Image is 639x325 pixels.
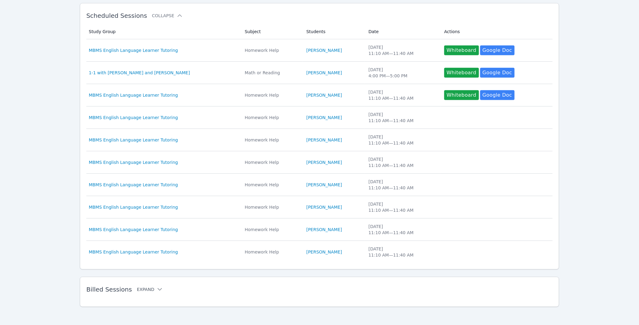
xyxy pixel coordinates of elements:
[245,159,299,165] div: Homework Help
[86,12,147,19] span: Scheduled Sessions
[89,114,178,121] a: MBMS English Language Learner Tutoring
[89,182,178,188] a: MBMS English Language Learner Tutoring
[306,159,342,165] a: [PERSON_NAME]
[441,24,553,39] th: Actions
[241,24,303,39] th: Subject
[86,62,553,84] tr: 1-1 with [PERSON_NAME] and [PERSON_NAME]Math or Reading[PERSON_NAME][DATE]4:00 PM—5:00 PMWhiteboa...
[86,129,553,151] tr: MBMS English Language Learner TutoringHomework Help[PERSON_NAME][DATE]11:10 AM—11:40 AM
[368,223,437,236] div: [DATE] 11:10 AM — 11:40 AM
[152,13,183,19] button: Collapse
[306,70,342,76] a: [PERSON_NAME]
[245,226,299,233] div: Homework Help
[368,179,437,191] div: [DATE] 11:10 AM — 11:40 AM
[444,45,479,55] button: Whiteboard
[89,137,178,143] a: MBMS English Language Learner Tutoring
[245,92,299,98] div: Homework Help
[86,84,553,106] tr: MBMS English Language Learner TutoringHomework Help[PERSON_NAME][DATE]11:10 AM—11:40 AMWhiteboard...
[306,47,342,53] a: [PERSON_NAME]
[245,137,299,143] div: Homework Help
[89,226,178,233] a: MBMS English Language Learner Tutoring
[306,226,342,233] a: [PERSON_NAME]
[86,286,132,293] span: Billed Sessions
[444,68,479,78] button: Whiteboard
[89,92,178,98] a: MBMS English Language Learner Tutoring
[368,134,437,146] div: [DATE] 11:10 AM — 11:40 AM
[89,159,178,165] a: MBMS English Language Learner Tutoring
[86,151,553,174] tr: MBMS English Language Learner TutoringHomework Help[PERSON_NAME][DATE]11:10 AM—11:40 AM
[245,47,299,53] div: Homework Help
[306,182,342,188] a: [PERSON_NAME]
[368,89,437,101] div: [DATE] 11:10 AM — 11:40 AM
[245,70,299,76] div: Math or Reading
[444,90,479,100] button: Whiteboard
[89,70,190,76] a: 1-1 with [PERSON_NAME] and [PERSON_NAME]
[368,67,437,79] div: [DATE] 4:00 PM — 5:00 PM
[89,47,178,53] a: MBMS English Language Learner Tutoring
[306,114,342,121] a: [PERSON_NAME]
[137,286,163,292] button: Expand
[86,196,553,219] tr: MBMS English Language Learner TutoringHomework Help[PERSON_NAME][DATE]11:10 AM—11:40 AM
[86,106,553,129] tr: MBMS English Language Learner TutoringHomework Help[PERSON_NAME][DATE]11:10 AM—11:40 AM
[368,44,437,56] div: [DATE] 11:10 AM — 11:40 AM
[480,68,515,78] a: Google Doc
[368,156,437,168] div: [DATE] 11:10 AM — 11:40 AM
[89,249,178,255] a: MBMS English Language Learner Tutoring
[306,92,342,98] a: [PERSON_NAME]
[86,241,553,263] tr: MBMS English Language Learner TutoringHomework Help[PERSON_NAME][DATE]11:10 AM—11:40 AM
[86,39,553,62] tr: MBMS English Language Learner TutoringHomework Help[PERSON_NAME][DATE]11:10 AM—11:40 AMWhiteboard...
[86,174,553,196] tr: MBMS English Language Learner TutoringHomework Help[PERSON_NAME][DATE]11:10 AM—11:40 AM
[480,45,515,55] a: Google Doc
[306,249,342,255] a: [PERSON_NAME]
[480,90,515,100] a: Google Doc
[245,114,299,121] div: Homework Help
[245,182,299,188] div: Homework Help
[245,249,299,255] div: Homework Help
[86,24,241,39] th: Study Group
[368,111,437,124] div: [DATE] 11:10 AM — 11:40 AM
[306,137,342,143] a: [PERSON_NAME]
[89,204,178,210] a: MBMS English Language Learner Tutoring
[368,201,437,213] div: [DATE] 11:10 AM — 11:40 AM
[86,219,553,241] tr: MBMS English Language Learner TutoringHomework Help[PERSON_NAME][DATE]11:10 AM—11:40 AM
[303,24,365,39] th: Students
[368,246,437,258] div: [DATE] 11:10 AM — 11:40 AM
[245,204,299,210] div: Homework Help
[306,204,342,210] a: [PERSON_NAME]
[365,24,440,39] th: Date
